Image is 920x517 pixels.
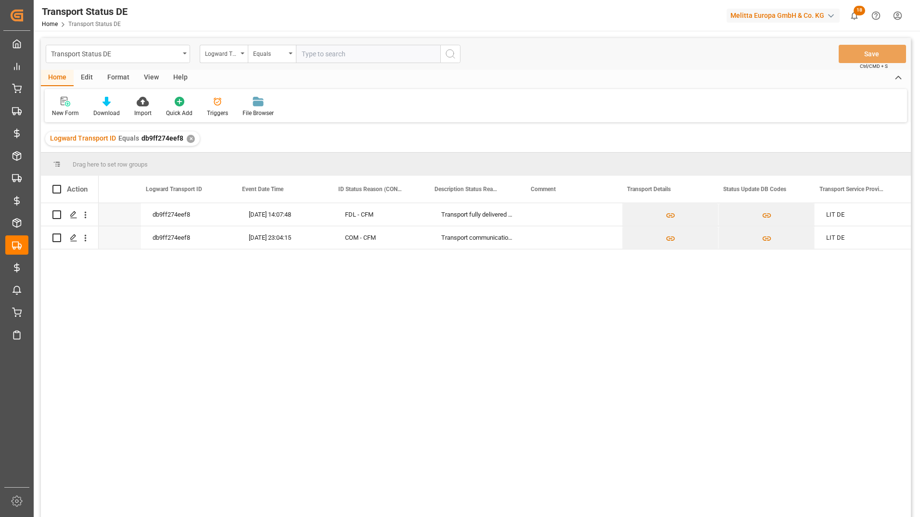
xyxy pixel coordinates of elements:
[118,134,139,142] span: Equals
[200,45,248,63] button: open menu
[146,186,202,193] span: Logward Transport ID
[41,203,99,226] div: Press SPACE to select this row.
[723,186,786,193] span: Status Update DB Codes
[839,45,906,63] button: Save
[430,203,526,226] div: Transport fully delivered No issues
[41,226,99,249] div: Press SPACE to select this row.
[854,6,865,15] span: 18
[141,134,183,142] span: db9ff274eef8
[166,70,195,86] div: Help
[440,45,460,63] button: search button
[860,63,888,70] span: Ctrl/CMD + S
[93,109,120,117] div: Download
[843,5,865,26] button: show 18 new notifications
[100,70,137,86] div: Format
[166,109,192,117] div: Quick Add
[51,47,179,59] div: Transport Status DE
[248,45,296,63] button: open menu
[531,186,556,193] span: Comment
[42,21,58,27] a: Home
[52,109,79,117] div: New Form
[865,5,887,26] button: Help Center
[627,186,671,193] span: Transport Details
[67,185,88,194] div: Action
[338,186,403,193] span: ID Status Reason (CONCAT)
[42,4,128,19] div: Transport Status DE
[134,109,152,117] div: Import
[242,186,283,193] span: Event Date Time
[296,45,440,63] input: Type to search
[50,134,116,142] span: Logward Transport ID
[46,45,190,63] button: open menu
[141,203,237,226] div: db9ff274eef8
[815,226,911,249] div: LIT DE
[434,186,499,193] span: Description Status Reason
[333,226,430,249] div: COM - CFM
[137,70,166,86] div: View
[727,9,840,23] div: Melitta Europa GmbH & Co. KG
[187,135,195,143] div: ✕
[243,109,274,117] div: File Browser
[253,47,286,58] div: Equals
[727,6,843,25] button: Melitta Europa GmbH & Co. KG
[205,47,238,58] div: Logward Transport ID
[815,203,911,226] div: LIT DE
[73,161,148,168] span: Drag here to set row groups
[819,186,884,193] span: Transport Service Provider
[333,203,430,226] div: FDL - CFM
[237,226,333,249] div: [DATE] 23:04:15
[74,70,100,86] div: Edit
[141,226,237,249] div: db9ff274eef8
[41,70,74,86] div: Home
[430,226,526,249] div: Transport communication received "Order confirmation"
[237,203,333,226] div: [DATE] 14:07:48
[207,109,228,117] div: Triggers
